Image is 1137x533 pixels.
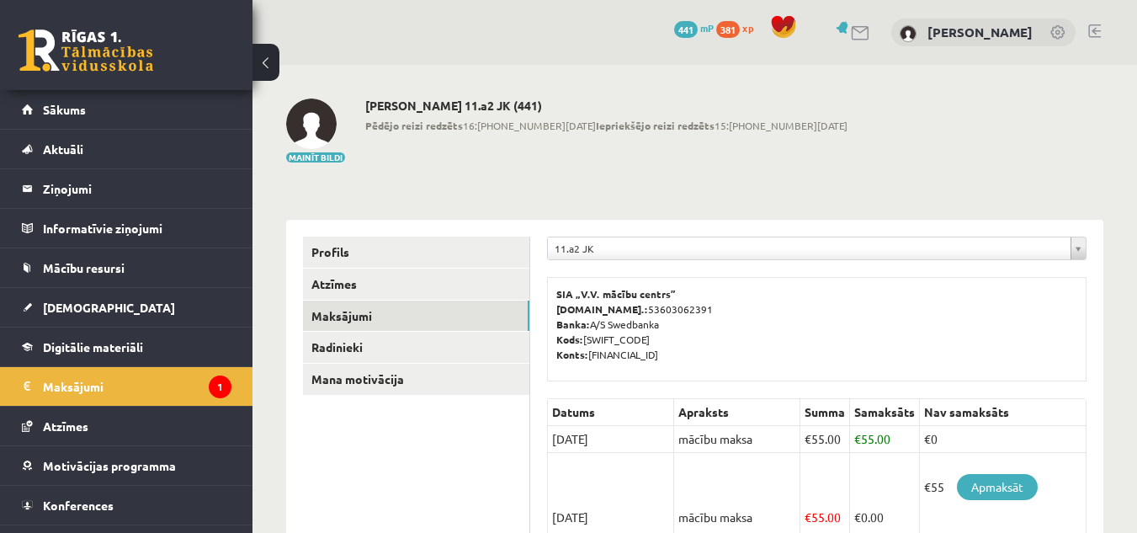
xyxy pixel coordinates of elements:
a: Apmaksāt [957,474,1038,500]
td: 55.00 [800,426,850,453]
legend: Informatīvie ziņojumi [43,209,231,248]
a: Atzīmes [22,407,231,445]
span: € [854,509,861,525]
span: 16:[PHONE_NUMBER][DATE] 15:[PHONE_NUMBER][DATE] [365,118,847,133]
a: Rīgas 1. Tālmācības vidusskola [19,29,153,72]
button: Mainīt bildi [286,152,345,163]
th: Summa [800,399,850,426]
a: Informatīvie ziņojumi [22,209,231,248]
td: [DATE] [548,426,674,453]
td: mācību maksa [674,426,800,453]
img: Anastasija Pozņakova [900,25,917,42]
th: Datums [548,399,674,426]
a: Sākums [22,90,231,129]
a: Motivācijas programma [22,446,231,485]
b: Konts: [556,348,588,361]
th: Nav samaksāts [920,399,1087,426]
span: mP [700,21,714,35]
a: Mācību resursi [22,248,231,287]
p: 53603062391 A/S Swedbanka [SWIFT_CODE] [FINANCIAL_ID] [556,286,1077,362]
td: 55.00 [850,426,920,453]
a: Mana motivācija [303,364,529,395]
th: Samaksāts [850,399,920,426]
span: 11.a2 JK [555,237,1064,259]
span: 441 [674,21,698,38]
span: Motivācijas programma [43,458,176,473]
b: [DOMAIN_NAME].: [556,302,648,316]
b: SIA „V.V. mācību centrs” [556,287,677,301]
a: Radinieki [303,332,529,363]
span: Digitālie materiāli [43,339,143,354]
legend: Ziņojumi [43,169,231,208]
span: € [854,431,861,446]
span: € [805,431,811,446]
span: xp [742,21,753,35]
b: Banka: [556,317,590,331]
b: Iepriekšējo reizi redzēts [596,119,715,132]
a: Konferences [22,486,231,525]
legend: Maksājumi [43,367,231,406]
a: 11.a2 JK [548,237,1086,259]
img: Anastasija Pozņakova [286,99,337,149]
span: 381 [716,21,740,38]
a: Digitālie materiāli [22,328,231,366]
span: Atzīmes [43,418,88,434]
a: Maksājumi [303,301,529,332]
a: [DEMOGRAPHIC_DATA] [22,288,231,327]
span: Mācību resursi [43,260,125,275]
a: [PERSON_NAME] [927,24,1033,40]
span: Konferences [43,498,114,513]
b: Pēdējo reizi redzēts [365,119,463,132]
i: 1 [209,376,231,398]
a: Profils [303,237,529,268]
th: Apraksts [674,399,800,426]
span: Aktuāli [43,141,83,157]
b: Kods: [556,333,583,346]
span: Sākums [43,102,86,117]
span: € [805,509,811,525]
a: Aktuāli [22,130,231,168]
a: Ziņojumi [22,169,231,208]
h2: [PERSON_NAME] 11.a2 JK (441) [365,99,847,113]
span: [DEMOGRAPHIC_DATA] [43,300,175,315]
a: 441 mP [674,21,714,35]
a: Maksājumi1 [22,367,231,406]
td: €0 [920,426,1087,453]
a: Atzīmes [303,269,529,300]
a: 381 xp [716,21,762,35]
